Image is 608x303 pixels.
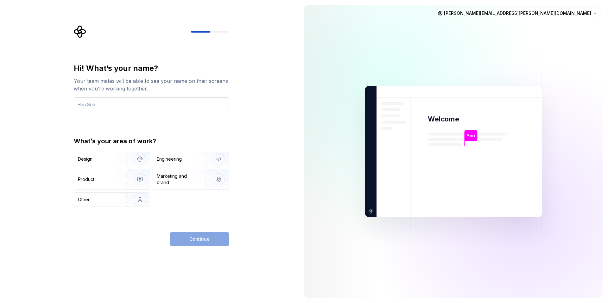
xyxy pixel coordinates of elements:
div: What’s your area of work? [74,137,229,145]
div: Marketing and brand [157,173,199,186]
div: Hi! What’s your name? [74,63,229,73]
p: Welcome [428,114,459,124]
div: Design [78,156,92,162]
div: Product [78,176,94,182]
button: [PERSON_NAME][EMAIL_ADDRESS][PERSON_NAME][DOMAIN_NAME] [435,8,600,19]
div: Other [78,196,90,203]
input: Han Solo [74,97,229,111]
p: You [466,132,475,139]
span: [PERSON_NAME][EMAIL_ADDRESS][PERSON_NAME][DOMAIN_NAME] [444,10,591,16]
svg: Supernova Logo [74,25,86,38]
div: Your team mates will be able to see your name on their screens when you’re working together. [74,77,229,92]
div: Engineering [157,156,182,162]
